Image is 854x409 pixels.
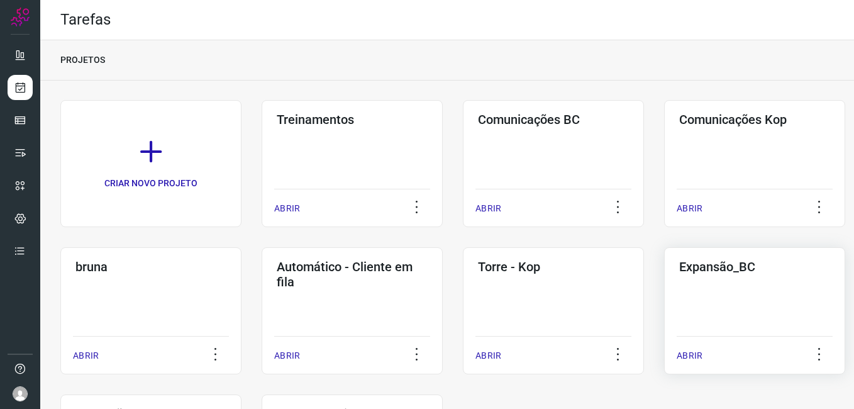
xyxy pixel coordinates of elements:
h3: Treinamentos [277,112,428,127]
p: ABRIR [475,202,501,215]
p: ABRIR [274,202,300,215]
h2: Tarefas [60,11,111,29]
p: CRIAR NOVO PROJETO [104,177,197,190]
p: PROJETOS [60,53,105,67]
p: ABRIR [677,349,702,362]
h3: Comunicações BC [478,112,629,127]
h3: Expansão_BC [679,259,830,274]
p: ABRIR [274,349,300,362]
img: Logo [11,8,30,26]
h3: Comunicações Kop [679,112,830,127]
p: ABRIR [677,202,702,215]
h3: bruna [75,259,226,274]
img: avatar-user-boy.jpg [13,386,28,401]
h3: Automático - Cliente em fila [277,259,428,289]
p: ABRIR [475,349,501,362]
h3: Torre - Kop [478,259,629,274]
p: ABRIR [73,349,99,362]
